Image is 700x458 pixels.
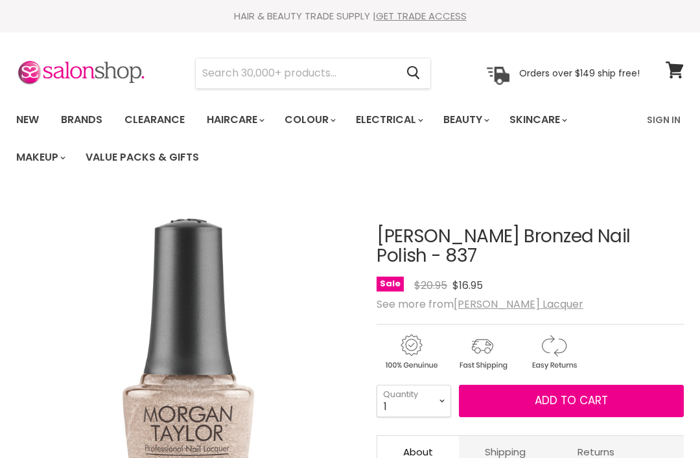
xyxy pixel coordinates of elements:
[414,278,447,293] span: $20.95
[434,106,497,133] a: Beauty
[448,332,517,372] img: shipping.gif
[197,106,272,133] a: Haircare
[452,278,483,293] span: $16.95
[6,144,73,171] a: Makeup
[500,106,575,133] a: Skincare
[377,385,451,417] select: Quantity
[377,277,404,292] span: Sale
[376,9,467,23] a: GET TRADE ACCESS
[346,106,431,133] a: Electrical
[535,393,608,408] span: Add to cart
[396,58,430,88] button: Search
[76,144,209,171] a: Value Packs & Gifts
[6,101,639,176] ul: Main menu
[639,106,688,133] a: Sign In
[454,297,583,312] a: [PERSON_NAME] Lacquer
[51,106,112,133] a: Brands
[195,58,431,89] form: Product
[6,106,49,133] a: New
[377,297,583,312] span: See more from
[275,106,344,133] a: Colour
[519,67,640,78] p: Orders over $149 ship free!
[377,332,445,372] img: genuine.gif
[519,332,588,372] img: returns.gif
[196,58,396,88] input: Search
[377,227,684,267] h1: [PERSON_NAME] Bronzed Nail Polish - 837
[115,106,194,133] a: Clearance
[459,385,684,417] button: Add to cart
